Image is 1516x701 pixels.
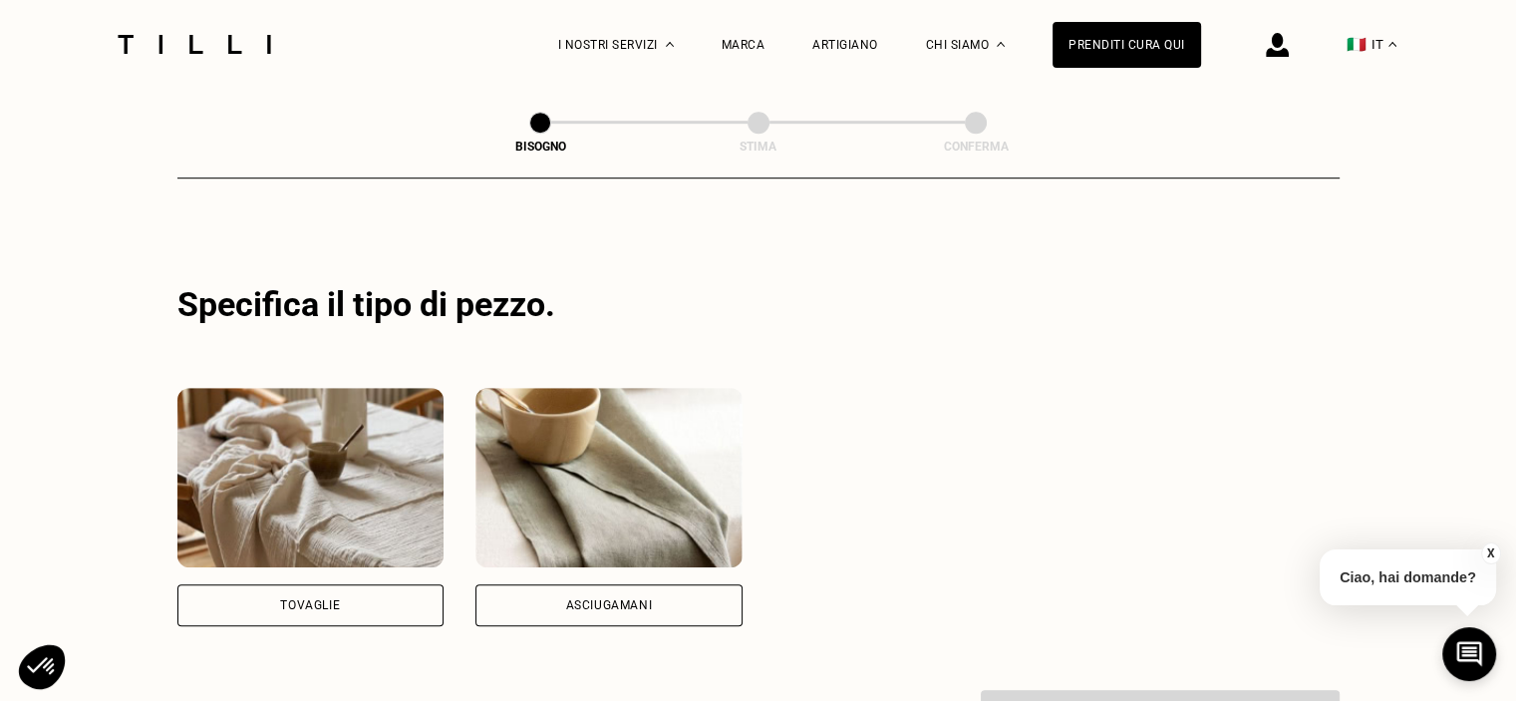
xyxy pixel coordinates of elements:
a: Prenditi cura qui [1053,22,1201,68]
img: Tilli retouche votre Tovaglie [177,388,445,567]
a: Marca [722,38,765,52]
div: Tovaglie [280,599,340,611]
img: Menu a discesa su [997,42,1005,47]
div: Specifica il tipo di pezzo. [177,284,1340,324]
button: X [1481,542,1501,564]
img: Menu a tendina [666,42,674,47]
div: Bisogno [441,140,640,154]
p: Ciao, hai domande? [1320,549,1496,605]
span: 🇮🇹 [1347,35,1366,54]
div: Stima [659,140,858,154]
div: Conferma [876,140,1075,154]
a: Artigiano [812,38,878,52]
img: icona di accesso [1266,33,1289,57]
img: menu déroulant [1388,42,1396,47]
div: Asciugamani [565,599,652,611]
img: Tilli retouche votre Asciugamani [475,388,743,567]
img: Logo del servizio di sartoria Tilli [111,35,278,54]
